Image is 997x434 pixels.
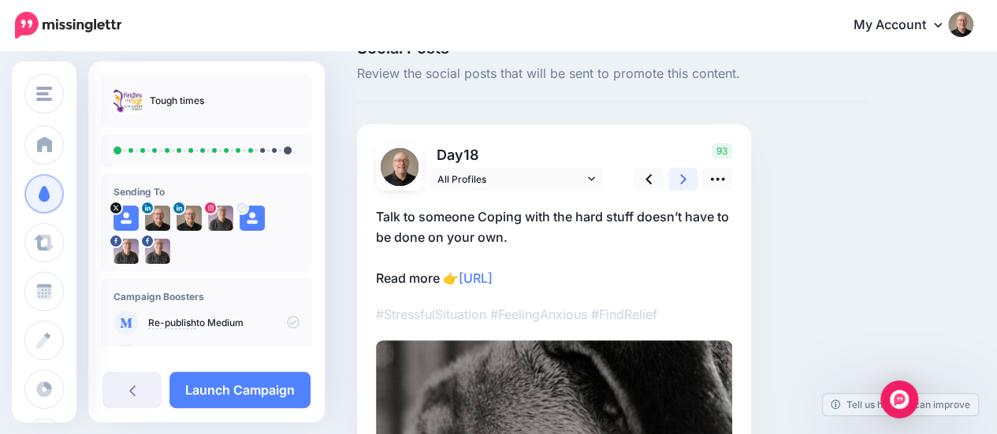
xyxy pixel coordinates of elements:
[712,143,732,159] span: 93
[145,206,170,231] img: 1752026904130-37659.png
[823,394,978,415] a: Tell us how we can improve
[145,239,170,264] img: 293372584_465753458884511_1986306127984333259_n-bsa152413.png
[357,64,867,84] span: Review the social posts that will be sent to promote this content.
[240,206,265,231] img: user_default_image.png
[838,6,973,45] a: My Account
[208,206,233,231] img: 131339311_208848607506699_4895274106044596898_n-bsa152414.jpg
[463,147,479,163] span: 18
[148,317,196,329] a: Re-publish
[113,291,299,302] h4: Campaign Boosters
[113,186,299,198] h4: Sending To
[381,148,419,186] img: 1752026904130-37659.png
[36,87,52,101] img: menu.png
[880,380,918,418] div: Open Intercom Messenger
[15,12,121,39] img: Missinglettr
[376,206,732,288] p: Talk to someone Coping with the hard stuff doesn’t have to be done on your own. Read more 👉
[113,206,139,231] img: user_default_image.png
[430,143,605,166] p: Day
[437,171,584,187] span: All Profiles
[113,239,139,264] img: 277671337_661210768419784_9048628225170539642_n-bsa152412.png
[459,270,493,286] a: [URL]
[148,316,299,330] p: to Medium
[430,168,603,191] a: All Profiles
[150,93,204,109] p: Tough times
[177,206,202,231] img: 1752026904130-37659.png
[357,40,867,56] span: Social Posts
[113,87,142,115] img: c546659236909b63700c742c14f02d2f_thumb.jpg
[376,304,732,325] p: #StressfulSituation #FeelingAnxious #FindRelief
